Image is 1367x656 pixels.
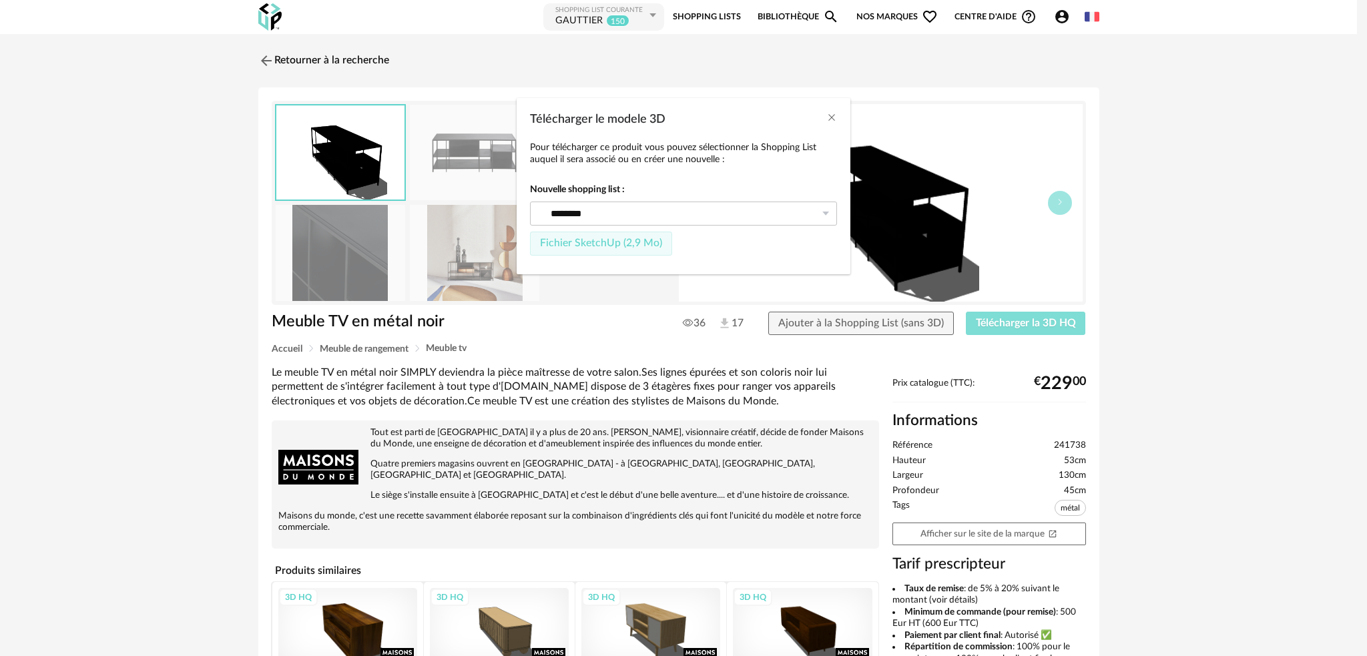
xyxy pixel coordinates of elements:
[540,238,662,248] span: Fichier SketchUp (2,9 Mo)
[530,113,665,125] span: Télécharger le modele 3D
[530,232,672,256] button: Fichier SketchUp (2,9 Mo)
[826,111,837,125] button: Close
[530,184,837,196] strong: Nouvelle shopping list :
[517,98,850,274] div: Télécharger le modele 3D
[530,141,837,166] p: Pour télécharger ce produit vous pouvez sélectionner la Shopping List auquel il sera associé ou e...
